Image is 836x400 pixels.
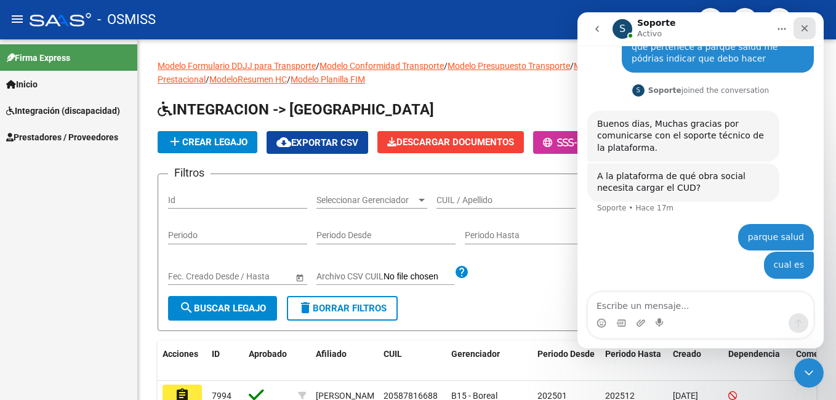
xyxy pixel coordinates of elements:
[298,300,313,315] mat-icon: delete
[207,341,244,382] datatable-header-cell: ID
[168,271,213,282] input: Fecha inicio
[311,341,379,382] datatable-header-cell: Afiliado
[249,349,287,359] span: Aprobado
[448,61,570,71] a: Modelo Presupuesto Transporte
[533,131,626,154] button: -Legajos
[600,341,668,382] datatable-header-cell: Periodo Hasta
[158,341,207,382] datatable-header-cell: Acciones
[728,349,780,359] span: Dependencia
[316,271,384,281] span: Archivo CSV CUIL
[537,349,595,359] span: Periodo Desde
[6,78,38,91] span: Inicio
[10,12,25,26] mat-icon: menu
[287,296,398,321] button: Borrar Filtros
[212,349,220,359] span: ID
[316,349,347,359] span: Afiliado
[543,137,577,148] span: -
[451,349,500,359] span: Gerenciador
[605,349,661,359] span: Periodo Hasta
[179,303,266,314] span: Buscar Legajo
[454,265,469,279] mat-icon: help
[377,131,524,153] button: Descargar Documentos
[158,101,434,118] span: INTEGRACION -> [GEOGRAPHIC_DATA]
[384,271,454,282] input: Archivo CSV CUIL
[6,104,120,118] span: Integración (discapacidad)
[168,164,211,182] h3: Filtros
[179,300,194,315] mat-icon: search
[244,341,293,382] datatable-header-cell: Aprobado
[276,137,358,148] span: Exportar CSV
[293,271,306,284] button: Open calendar
[209,74,287,84] a: ModeloResumen HC
[158,131,257,153] button: Crear Legajo
[316,195,416,206] span: Seleccionar Gerenciador
[168,296,277,321] button: Buscar Legajo
[6,130,118,144] span: Prestadores / Proveedores
[723,341,791,382] datatable-header-cell: Dependencia
[668,341,723,382] datatable-header-cell: Creado
[533,341,600,382] datatable-header-cell: Periodo Desde
[167,134,182,149] mat-icon: add
[320,61,444,71] a: Modelo Conformidad Transporte
[167,137,247,148] span: Crear Legajo
[446,341,533,382] datatable-header-cell: Gerenciador
[574,61,704,71] a: Modelo Conformidad Prestacional
[379,341,446,382] datatable-header-cell: CUIL
[276,135,291,150] mat-icon: cloud_download
[158,61,316,71] a: Modelo Formulario DDJJ para Transporte
[298,303,387,314] span: Borrar Filtros
[163,349,198,359] span: Acciones
[267,131,368,154] button: Exportar CSV
[6,51,70,65] span: Firma Express
[387,137,514,148] span: Descargar Documentos
[291,74,365,84] a: Modelo Planilla FIM
[223,271,284,282] input: Fecha fin
[577,12,824,348] iframe: Intercom live chat
[673,349,701,359] span: Creado
[97,6,156,33] span: - OSMISS
[794,358,824,388] iframe: Intercom live chat
[384,349,402,359] span: CUIL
